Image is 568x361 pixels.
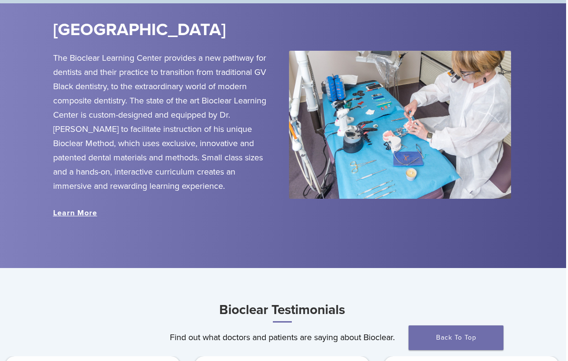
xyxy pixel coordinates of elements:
[53,208,97,218] a: Learn More
[53,19,330,41] h2: [GEOGRAPHIC_DATA]
[53,51,275,193] p: The Bioclear Learning Center provides a new pathway for dentists and their practice to transition...
[409,325,503,350] a: Back To Top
